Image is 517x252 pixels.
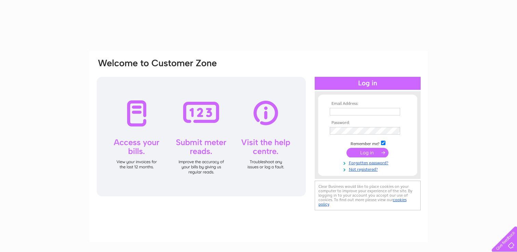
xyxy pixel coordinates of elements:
div: Clear Business would like to place cookies on your computer to improve your experience of the sit... [315,181,421,210]
input: Submit [346,148,389,157]
a: Not registered? [330,166,407,172]
a: cookies policy [318,197,407,207]
a: Forgotten password? [330,159,407,166]
th: Password: [328,121,407,125]
th: Email Address: [328,101,407,106]
td: Remember me? [328,140,407,146]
